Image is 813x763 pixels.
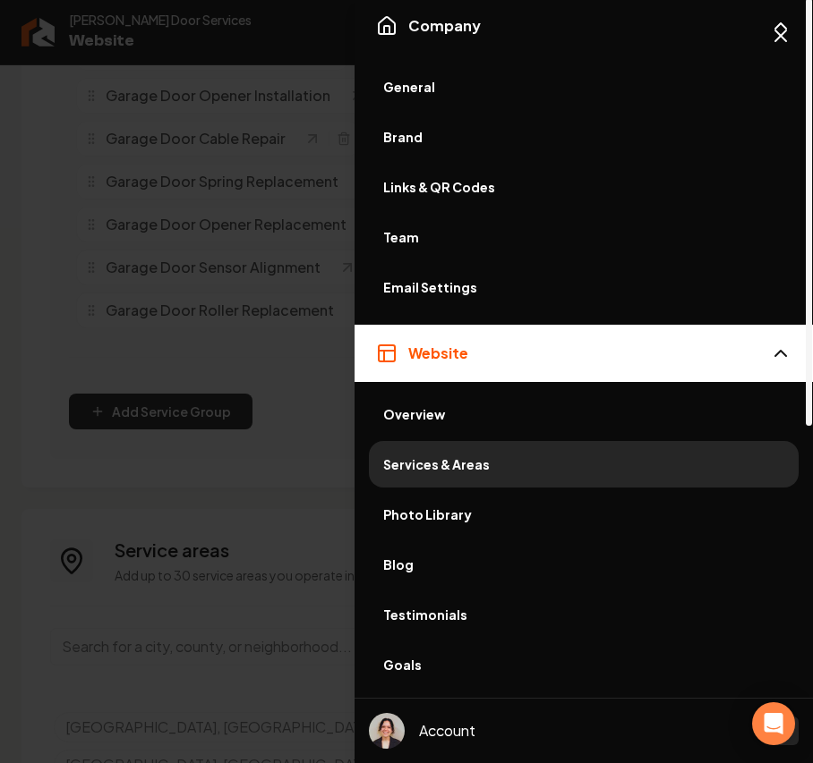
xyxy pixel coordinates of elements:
button: Open user button [369,713,405,749]
span: Brand [383,128,784,146]
span: Services & Areas [383,455,784,473]
span: Photo Library [383,505,784,523]
span: Team [383,228,784,246]
span: Goals [383,656,784,674]
span: Links & QR Codes [383,178,784,196]
span: Email Settings [383,278,784,296]
span: Account [419,720,475,742]
span: General [383,78,784,96]
span: Blog [383,555,784,573]
span: Testimonials [383,606,784,623]
img: Brisa Leon [369,713,405,749]
div: Company [355,55,813,318]
button: Website [355,325,813,382]
span: Company [408,15,481,37]
span: Website [408,343,468,364]
span: Overview [383,405,784,423]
